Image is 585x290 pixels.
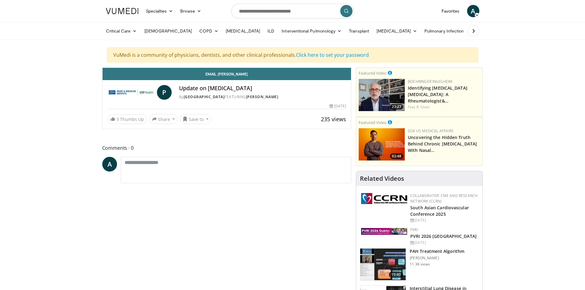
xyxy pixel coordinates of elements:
[102,157,117,172] a: A
[141,25,196,37] a: [DEMOGRAPHIC_DATA]
[467,5,479,17] a: A
[180,114,211,124] button: Save to
[222,25,264,37] a: [MEDICAL_DATA]
[410,205,469,217] a: South Asian Cardiovascular Conference 2025
[360,249,406,280] img: 7dd380dd-ceaa-4490-954e-cf4743d61cf2.150x105_q85_crop-smart_upscale.jpg
[421,25,474,37] a: Pulmonary Infection
[196,25,222,37] a: COPD
[410,248,464,254] h3: PAH Treatment Algorithm
[410,262,430,267] p: 11.3K views
[410,218,478,223] div: [DATE]
[107,85,154,100] img: Tampa General Hospital Heart & Vascular Institute
[361,193,407,204] img: a04ee3ba-8487-4636-b0fb-5e8d268f3737.png.150x105_q85_autocrop_double_scale_upscale_version-0.2.png
[410,256,464,261] p: [PERSON_NAME]
[416,104,430,110] a: R. Silver
[359,128,405,160] a: 02:48
[408,85,467,104] a: Identifying [MEDICAL_DATA] [MEDICAL_DATA]: A Rheumatologist&…
[390,153,403,159] span: 02:48
[361,228,407,235] img: 33783847-ac93-4ca7-89f8-ccbd48ec16ca.webp.150x105_q85_autocrop_double_scale_upscale_version-0.2.jpg
[330,103,346,109] div: [DATE]
[359,79,405,111] img: dcc7dc38-d620-4042-88f3-56bf6082e623.png.150x105_q85_crop-smart_upscale.png
[360,175,404,182] h4: Related Videos
[438,5,463,17] a: Favorites
[179,85,346,92] h4: Update on [MEDICAL_DATA]
[345,25,373,37] a: Transplant
[390,104,403,110] span: 23:27
[278,25,345,37] a: Interventional Pulmonology
[359,128,405,160] img: d04c7a51-d4f2-46f9-936f-c139d13e7fbe.png.150x105_q85_crop-smart_upscale.png
[373,25,421,37] a: [MEDICAL_DATA]
[179,94,346,100] div: By FEATURING
[142,5,177,17] a: Specialties
[359,79,405,111] a: 23:27
[410,227,418,232] a: PVRI
[116,116,119,122] span: 3
[102,144,352,152] span: Comments 0
[177,5,205,17] a: Browse
[103,68,351,80] a: Email [PERSON_NAME]
[264,25,278,37] a: ILD
[231,4,354,18] input: Search topics, interventions
[408,134,477,153] a: Uncovering the Hidden Truth Behind Chronic [MEDICAL_DATA] With Nasal…
[107,47,478,63] div: VuMedi is a community of physicians, dentists, and other clinical professionals.
[408,104,480,110] div: Feat.
[389,272,404,278] span: 19:40
[149,114,178,124] button: Share
[410,240,478,246] div: [DATE]
[296,52,369,58] a: Click here to set your password
[157,85,172,100] a: P
[408,79,452,84] a: Boehringer Ingelheim
[360,248,479,281] a: 19:40 PAH Treatment Algorithm [PERSON_NAME] 11.3K views
[106,8,138,14] img: VuMedi Logo
[107,114,147,124] a: 3 Thumbs Up
[184,94,225,99] a: [GEOGRAPHIC_DATA]
[359,120,387,125] small: Featured Video
[408,128,454,133] a: GSK US Medical Affairs
[102,25,141,37] a: Critical Care
[410,193,478,204] a: Collaborative CME and Research Network (CCRN)
[246,94,279,99] a: [PERSON_NAME]
[359,70,387,76] small: Featured Video
[410,233,477,239] a: PVRI 2026 [GEOGRAPHIC_DATA]
[321,115,346,123] span: 235 views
